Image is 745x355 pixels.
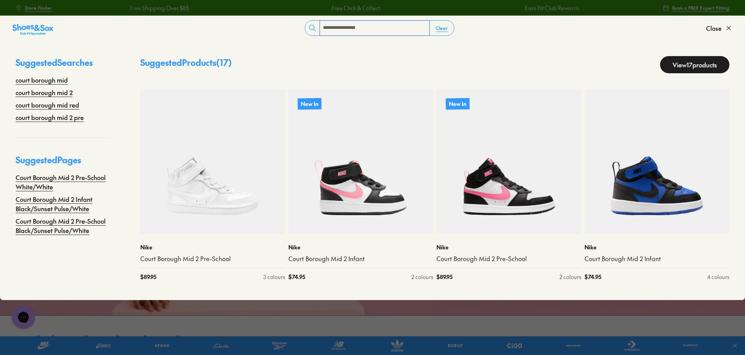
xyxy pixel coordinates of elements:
a: Court Borough Mid 2 Infant [288,254,433,263]
a: court borough mid red [16,100,79,110]
span: $ 89.95 [140,273,156,281]
span: ( 17 ) [216,57,232,68]
p: Nike [436,243,581,251]
img: SNS_Logo_Responsive.svg [12,23,53,36]
a: Earn Fit Club Rewards [524,4,578,12]
a: court borough mid [16,75,68,85]
a: Court Borough Mid 2 Infant Black/Sunset Pulse/White [16,194,109,213]
span: $ 74.95 [584,273,601,281]
a: Court Borough Mid 2 Infant [584,254,729,263]
span: $ 89.95 [436,273,452,281]
span: Book a FREE Expert Fitting [672,4,729,11]
button: Clear [429,21,454,35]
a: Court Borough Mid 2 Pre-School Black/Sunset Pulse/White [16,216,109,235]
a: Store Finder [16,1,52,15]
a: Book a FREE Expert Fitting [663,1,729,15]
a: New In [436,89,581,234]
a: New In [288,89,433,234]
a: Court Borough Mid 2 Pre-School [140,254,285,263]
span: Close [706,23,722,33]
div: 2 colours [411,273,433,281]
div: 4 colours [707,273,729,281]
button: Close [706,19,733,37]
p: Nike [140,243,285,251]
a: View17products [660,56,729,73]
p: Suggested Products [140,56,232,73]
span: $ 74.95 [288,273,305,281]
p: Nike [288,243,433,251]
div: 3 colours [263,273,285,281]
p: New In [446,98,470,110]
p: Suggested Searches [16,56,109,75]
a: Court Borough Mid 2 Pre-School [436,254,581,263]
p: Nike [584,243,729,251]
a: Free Shipping Over $85 [129,4,188,12]
iframe: Gorgias live chat messenger [8,303,39,332]
p: Suggested Pages [16,154,109,173]
a: Free Click & Collect [330,4,379,12]
div: 2 colours [560,273,581,281]
span: Store Finder [25,4,52,11]
a: Court Borough Mid 2 Pre-School White/White [16,173,109,191]
p: New In [298,98,321,110]
a: court borough mid 2 pre [16,113,84,122]
a: court borough mid 2 [16,88,72,97]
a: Shoes &amp; Sox [12,22,53,34]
